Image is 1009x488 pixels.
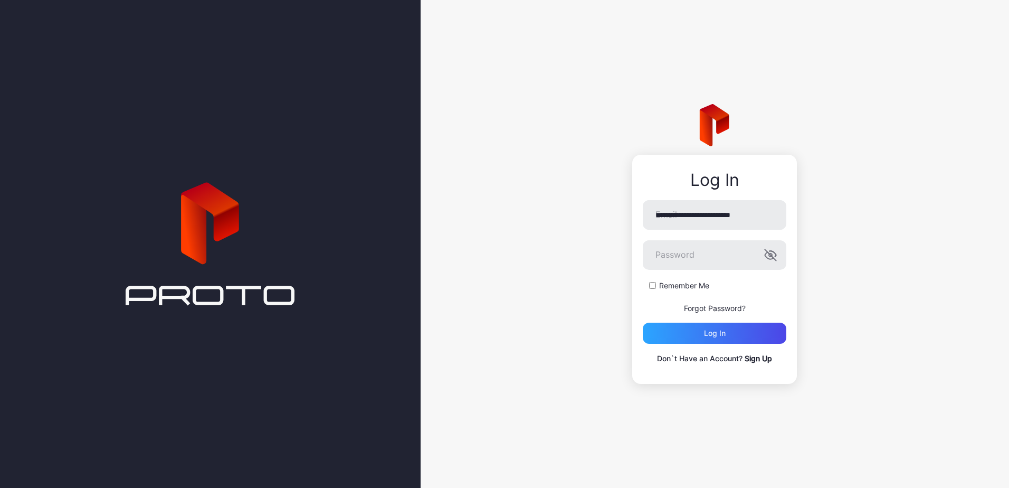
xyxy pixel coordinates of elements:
p: Don`t Have an Account? [643,352,786,365]
button: Password [764,249,777,261]
input: Email [643,200,786,230]
a: Forgot Password? [684,304,746,313]
div: Log in [704,329,726,337]
a: Sign Up [745,354,772,363]
label: Remember Me [659,280,709,291]
input: Password [643,240,786,270]
div: Log In [643,171,786,190]
button: Log in [643,323,786,344]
